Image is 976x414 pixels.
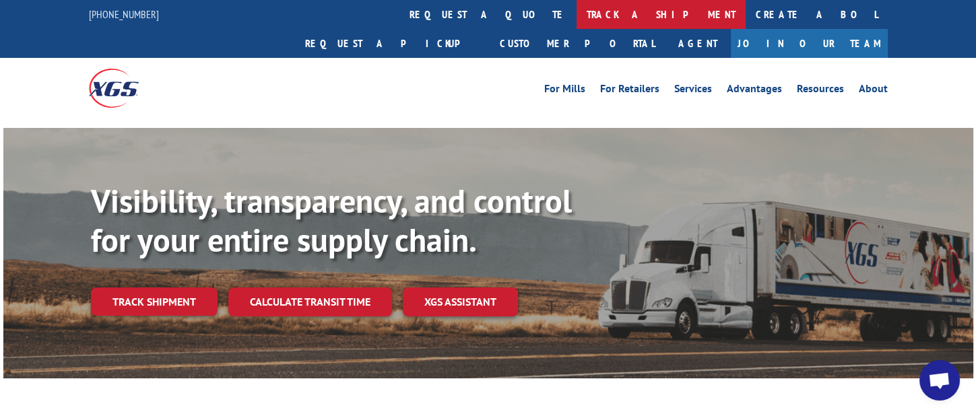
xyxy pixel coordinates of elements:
a: Services [674,83,712,98]
div: Open chat [919,360,960,401]
a: Advantages [727,83,782,98]
a: Calculate transit time [228,287,392,316]
a: Request a pickup [295,29,490,58]
a: XGS ASSISTANT [403,287,518,316]
a: For Retailers [600,83,659,98]
a: Join Our Team [731,29,888,58]
a: [PHONE_NUMBER] [89,7,159,21]
a: Agent [665,29,731,58]
a: Customer Portal [490,29,665,58]
a: Track shipment [91,287,218,316]
a: For Mills [544,83,585,98]
a: Resources [797,83,844,98]
b: Visibility, transparency, and control for your entire supply chain. [91,180,572,261]
a: About [859,83,888,98]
